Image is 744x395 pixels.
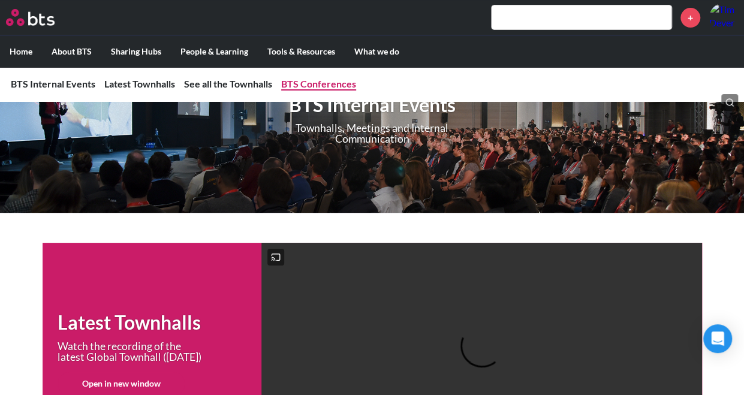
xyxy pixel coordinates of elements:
[58,341,209,362] p: Watch the recording of the latest Global Townhall ([DATE])
[258,36,345,67] label: Tools & Resources
[703,324,732,353] div: Open Intercom Messenger
[680,8,700,28] a: +
[281,78,356,89] a: BTS Conferences
[104,78,175,89] a: Latest Townhalls
[42,36,101,67] label: About BTS
[58,309,246,336] h1: Latest Townhalls
[171,36,258,67] label: People & Learning
[709,3,738,32] img: Tim Dever
[184,78,272,89] a: See all the Townhalls
[709,3,738,32] a: Profile
[258,92,487,119] h1: BTS Internal Events
[6,9,77,26] a: Go home
[281,123,464,144] p: Townhalls, Meetings and Internal Communication
[101,36,171,67] label: Sharing Hubs
[6,9,55,26] img: BTS Logo
[11,78,95,89] a: BTS Internal Events
[345,36,409,67] label: What we do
